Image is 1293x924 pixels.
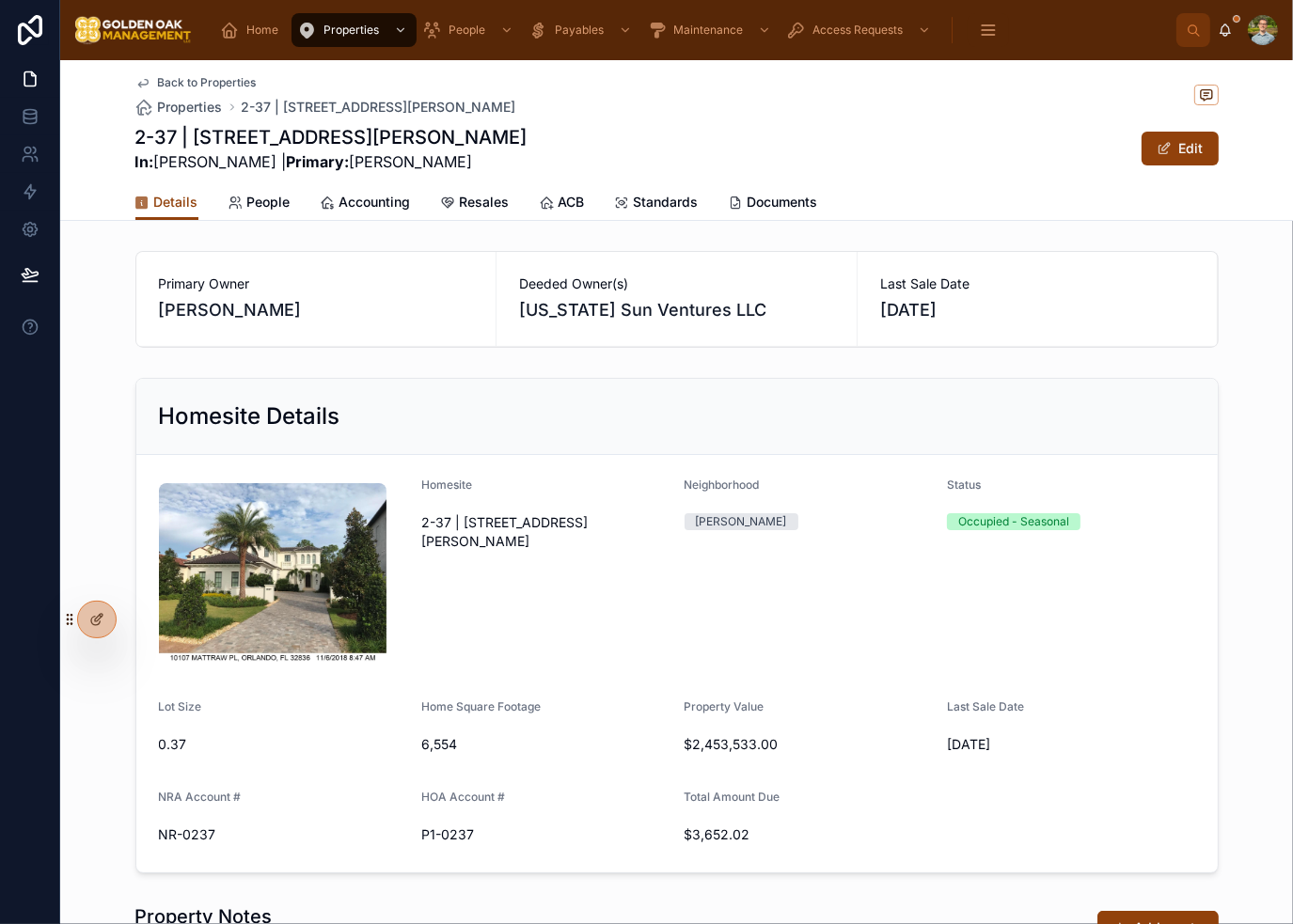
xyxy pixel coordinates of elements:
[287,152,350,171] strong: Primary:
[555,23,604,38] span: Payables
[421,699,541,713] span: Home Square Footage
[449,23,485,38] span: People
[421,825,670,844] span: P1-0237
[207,9,1176,51] div: scrollable content
[696,513,787,530] div: [PERSON_NAME]
[685,735,933,754] span: $2,453,533.00
[135,75,257,90] a: Back to Properties
[421,478,472,492] span: Homesite
[159,825,407,844] span: NR-0237
[947,735,1195,754] span: [DATE]
[685,699,765,713] span: Property Value
[159,735,407,754] span: 0.37
[421,735,670,754] span: 6,554
[958,513,1069,530] div: Occupied - Seasonal
[292,13,417,47] a: Properties
[159,699,202,713] span: Lot Size
[135,185,198,221] a: Details
[135,98,223,117] a: Properties
[75,15,192,45] img: App logo
[321,185,411,223] a: Accounting
[421,513,670,551] span: 2-37 | [STREET_ADDRESS][PERSON_NAME]
[135,150,528,173] span: [PERSON_NAME] | [PERSON_NAME]
[812,23,903,38] span: Access Requests
[559,193,585,211] span: ACB
[781,13,940,47] a: Access Requests
[519,274,834,293] span: Deeded Owner(s)
[158,98,223,117] span: Properties
[947,699,1024,713] span: Last Sale Date
[634,193,699,211] span: Standards
[158,75,257,90] span: Back to Properties
[323,23,379,38] span: Properties
[1142,132,1219,165] button: Edit
[880,274,1195,293] span: Last Sale Date
[947,478,981,492] span: Status
[246,23,278,38] span: Home
[685,790,781,804] span: Total Amount Due
[540,185,585,223] a: ACB
[729,185,818,223] a: Documents
[417,13,523,47] a: People
[135,152,154,171] strong: In:
[523,13,641,47] a: Payables
[135,124,528,150] h1: 2-37 | [STREET_ADDRESS][PERSON_NAME]
[685,825,933,844] span: $3,652.02
[748,193,818,211] span: Documents
[880,297,1195,323] span: [DATE]
[242,98,516,117] a: 2-37 | [STREET_ADDRESS][PERSON_NAME]
[159,401,340,431] h2: Homesite Details
[214,13,292,47] a: Home
[441,185,510,223] a: Resales
[685,478,760,492] span: Neighborhood
[615,185,699,223] a: Standards
[673,23,743,38] span: Maintenance
[159,790,242,804] span: NRA Account #
[154,193,198,211] span: Details
[159,274,474,293] span: Primary Owner
[339,193,411,211] span: Accounting
[229,185,291,223] a: People
[247,193,291,211] span: People
[460,193,510,211] span: Resales
[159,297,474,323] span: [PERSON_NAME]
[519,297,834,323] span: [US_STATE] Sun Ventures LLC
[421,790,505,804] span: HOA Account #
[641,13,781,47] a: Maintenance
[159,483,386,664] img: 2-37.jpg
